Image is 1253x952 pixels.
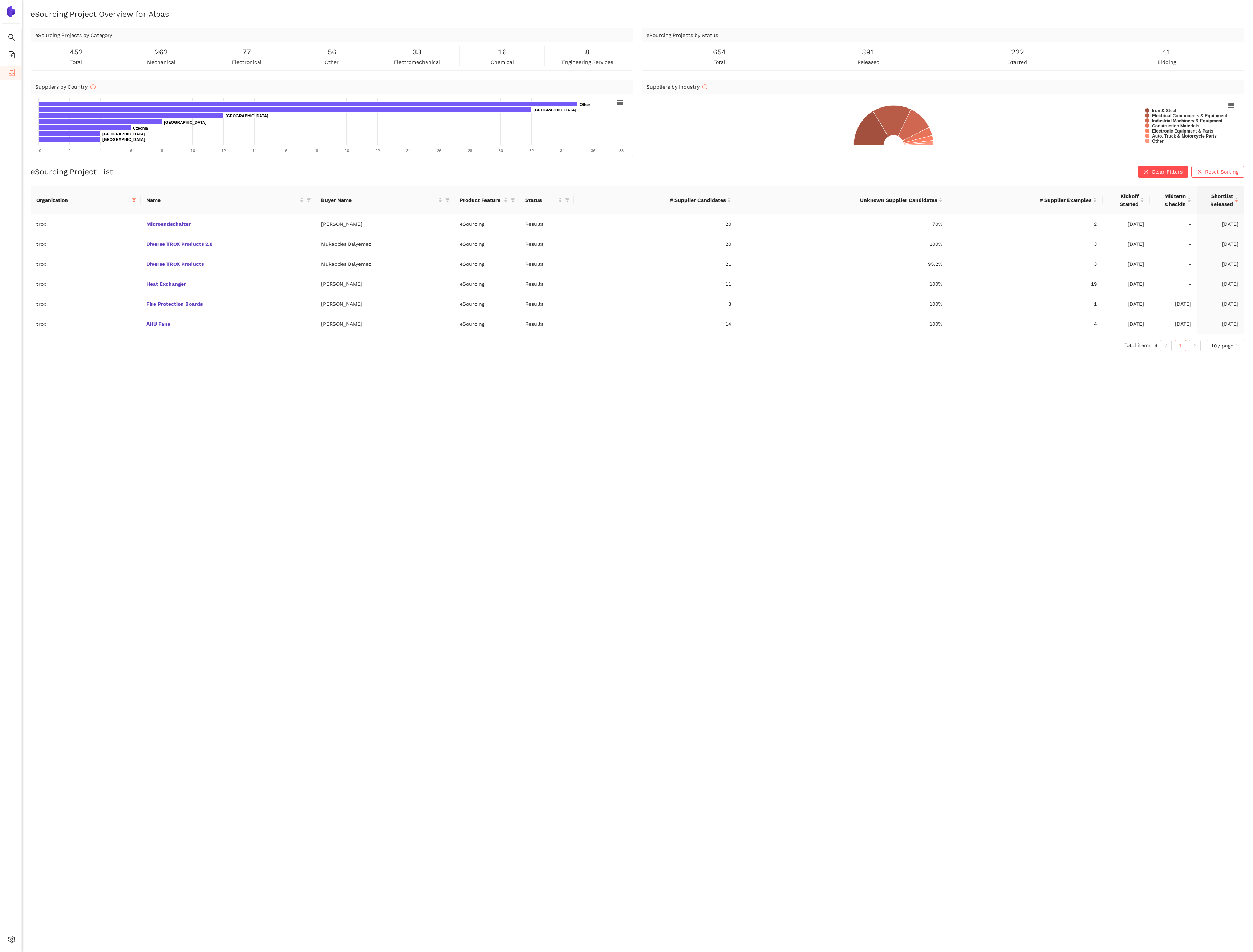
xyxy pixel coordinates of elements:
td: 100% [737,294,948,314]
td: - [1150,214,1197,234]
td: [DATE] [1197,254,1244,274]
span: started [1008,58,1027,66]
text: 8 [161,149,163,153]
text: Industrial Machinery & Equipment [1152,118,1222,123]
text: Auto, Truck & Motorcycle Parts [1152,134,1217,139]
text: 20 [345,149,349,153]
td: [DATE] [1150,314,1197,334]
text: 30 [499,149,503,153]
span: Unknown Supplier Candidates [743,196,937,204]
td: 4 [948,314,1103,334]
span: left [1164,343,1168,348]
td: [PERSON_NAME] [315,294,454,314]
li: 1 [1175,340,1186,351]
span: 33 [413,46,421,58]
text: Electrical Components & Equipment [1152,113,1227,118]
span: bidding [1157,58,1176,66]
td: 19 [948,274,1103,294]
span: setting [8,933,15,948]
text: 16 [283,149,287,153]
td: [DATE] [1150,294,1197,314]
span: Reset Sorting [1205,168,1238,176]
span: filter [509,195,516,206]
span: Organization [36,196,129,204]
span: 10 / page [1211,340,1240,351]
span: 56 [328,46,336,58]
text: 6 [130,149,132,153]
td: 20 [574,234,737,254]
text: 12 [222,149,226,153]
text: Electronic Equipment & Parts [1152,129,1213,134]
text: Other [580,102,591,107]
span: chemical [491,58,514,66]
span: Midterm Checkin [1156,192,1186,208]
th: this column's title is Kickoff Started,this column is sortable [1103,186,1150,214]
td: trox [31,214,141,234]
text: 0 [39,149,41,153]
td: 100% [737,274,948,294]
li: Total items: 6 [1124,340,1157,351]
span: filter [307,198,311,202]
td: [DATE] [1197,274,1244,294]
span: 8 [585,46,589,58]
span: container [8,66,15,81]
td: - [1150,234,1197,254]
text: 4 [100,149,102,153]
span: Buyer Name [321,196,437,204]
td: 2 [948,214,1103,234]
img: Logo [5,6,17,17]
div: Page Size [1207,340,1244,351]
text: [GEOGRAPHIC_DATA] [226,114,268,118]
td: [DATE] [1103,254,1150,274]
td: [DATE] [1197,214,1244,234]
td: 1 [948,294,1103,314]
span: filter [564,195,571,206]
th: this column's title is Buyer Name,this column is sortable [315,186,454,214]
td: [DATE] [1197,314,1244,334]
span: filter [565,198,569,202]
td: trox [31,274,141,294]
td: Results [519,254,574,274]
text: 38 [619,149,624,153]
span: info-circle [90,84,96,89]
td: Mukaddes Balyemez [315,254,454,274]
span: 41 [1162,46,1171,58]
td: eSourcing [454,234,519,254]
td: trox [31,314,141,334]
text: 22 [376,149,380,153]
span: Status [525,196,557,204]
th: this column's title is Product Feature,this column is sortable [454,186,519,214]
span: 391 [862,46,875,58]
text: 26 [437,149,441,153]
span: released [857,58,880,66]
td: - [1150,254,1197,274]
td: [DATE] [1197,294,1244,314]
span: filter [132,198,136,202]
td: [DATE] [1103,274,1150,294]
span: 16 [498,46,507,58]
td: trox [31,294,141,314]
td: trox [31,234,141,254]
text: 24 [406,149,410,153]
text: 18 [314,149,318,153]
span: Kickoff Started [1108,192,1139,208]
li: Previous Page [1160,340,1172,351]
span: filter [511,198,515,202]
td: eSourcing [454,274,519,294]
span: right [1193,343,1197,348]
button: left [1160,340,1172,351]
td: [DATE] [1103,214,1150,234]
td: 100% [737,314,948,334]
td: 100% [737,234,948,254]
td: - [1150,274,1197,294]
th: this column's title is Name,this column is sortable [141,186,315,214]
td: 3 [948,234,1103,254]
td: trox [31,254,141,274]
span: Clear Filters [1152,168,1183,176]
td: eSourcing [454,214,519,234]
td: Mukaddes Balyemez [315,234,454,254]
text: Iron & Steel [1152,108,1176,113]
td: Results [519,234,574,254]
span: total [714,58,725,66]
span: filter [305,195,312,206]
